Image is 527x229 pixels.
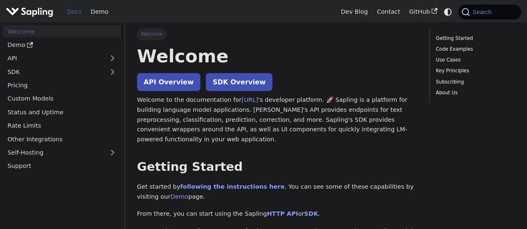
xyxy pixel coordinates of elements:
[180,183,285,190] a: following the instructions here
[137,95,417,145] p: Welcome to the documentation for 's developer platform. 🚀 Sapling is a platform for building lang...
[170,193,188,200] a: Demo
[3,66,104,78] a: SDK
[470,9,497,15] span: Search
[3,106,121,118] a: Status and Uptime
[206,73,272,91] a: SDK Overview
[3,79,121,91] a: Pricing
[372,5,405,18] a: Contact
[137,73,200,91] a: API Overview
[3,52,104,64] a: API
[137,182,417,202] p: Get started by . You can see some of these capabilities by visiting our page.
[86,5,113,18] a: Demo
[104,66,121,78] button: Expand sidebar category 'SDK'
[137,28,417,40] nav: Breadcrumbs
[3,39,121,51] a: Demo
[3,25,121,37] a: Welcome
[336,5,372,18] a: Dev Blog
[3,133,121,145] a: Other Integrations
[3,93,121,105] a: Custom Models
[458,5,521,20] button: Search (Command+K)
[6,6,53,18] img: Sapling.ai
[436,56,512,64] a: Use Cases
[104,52,121,64] button: Expand sidebar category 'API'
[3,120,121,132] a: Rate Limits
[137,28,167,40] span: Welcome
[442,6,454,18] button: Switch between dark and light mode (currently system mode)
[267,210,298,217] a: HTTP API
[436,67,512,75] a: Key Principles
[436,45,512,53] a: Code Examples
[405,5,442,18] a: GitHub
[137,160,417,175] h2: Getting Started
[436,34,512,42] a: Getting Started
[3,160,121,172] a: Support
[137,45,417,67] h1: Welcome
[242,96,258,103] a: [URL]
[304,210,318,217] a: SDK
[137,209,417,219] p: From there, you can start using the Sapling or .
[3,147,121,159] a: Self-Hosting
[436,89,512,97] a: About Us
[436,78,512,86] a: Subscribing
[62,5,86,18] a: Docs
[6,6,56,18] a: Sapling.aiSapling.ai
